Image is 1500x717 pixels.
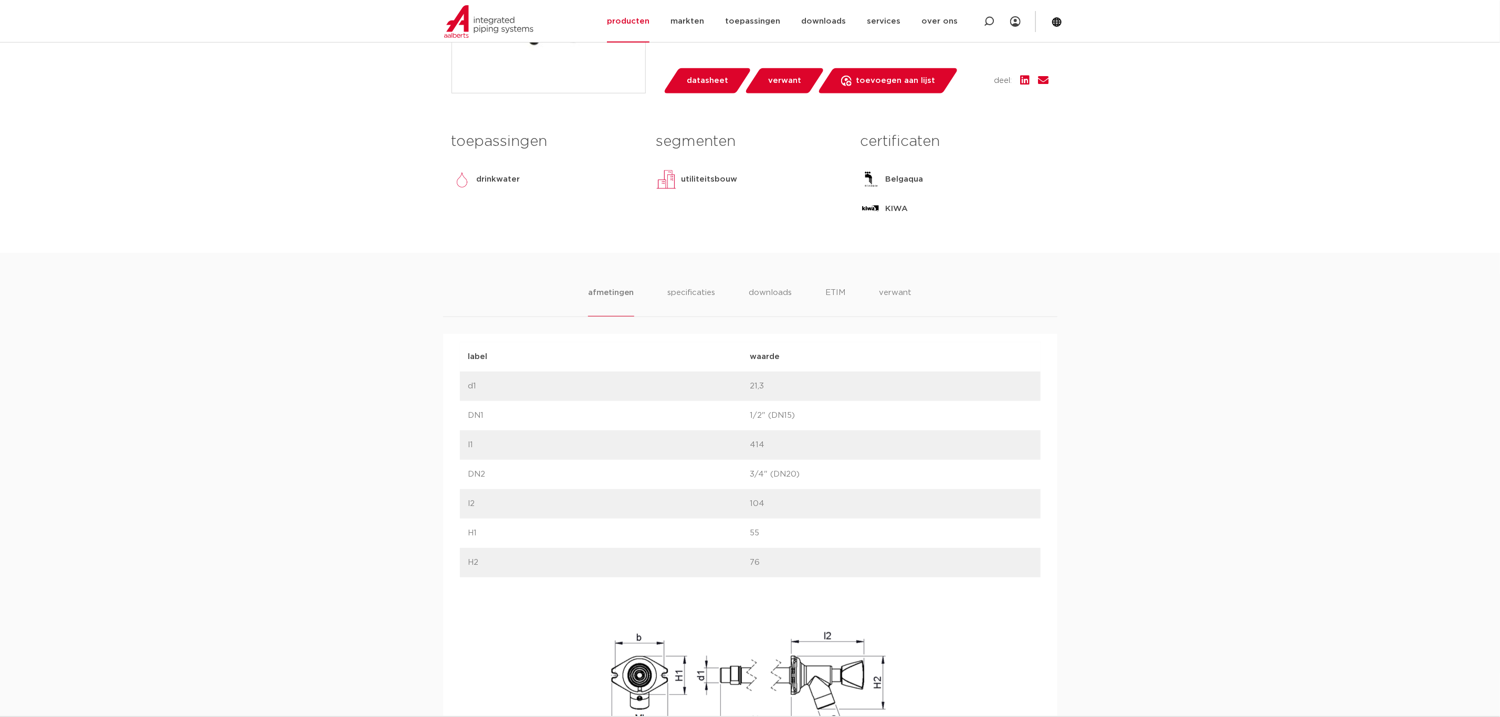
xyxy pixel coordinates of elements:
[468,527,750,540] p: H1
[468,556,750,569] p: H2
[468,351,750,363] p: label
[885,203,908,215] p: KIWA
[750,409,1032,422] p: 1/2" (DN15)
[656,131,844,152] h3: segmenten
[750,468,1032,481] p: 3/4" (DN20)
[656,169,677,190] img: utiliteitsbouw
[750,527,1032,540] p: 55
[994,75,1012,87] span: deel:
[879,287,912,317] li: verwant
[750,351,1032,363] p: waarde
[856,72,935,89] span: toevoegen aan lijst
[687,72,728,89] span: datasheet
[452,131,640,152] h3: toepassingen
[668,287,716,317] li: specificaties
[826,287,846,317] li: ETIM
[860,169,881,190] img: Belgaqua
[468,439,750,451] p: l1
[681,173,737,186] p: utiliteitsbouw
[750,556,1032,569] p: 76
[749,287,792,317] li: downloads
[468,409,750,422] p: DN1
[468,380,750,393] p: d1
[860,198,881,219] img: KIWA
[468,468,750,481] p: DN2
[860,131,1048,152] h3: certificaten
[744,68,825,93] a: verwant
[750,498,1032,510] p: 104
[452,169,473,190] img: drinkwater
[468,498,750,510] p: l2
[750,439,1032,451] p: 414
[588,287,634,317] li: afmetingen
[885,173,923,186] p: Belgaqua
[768,72,801,89] span: verwant
[750,380,1032,393] p: 21,3
[477,173,520,186] p: drinkwater
[663,68,752,93] a: datasheet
